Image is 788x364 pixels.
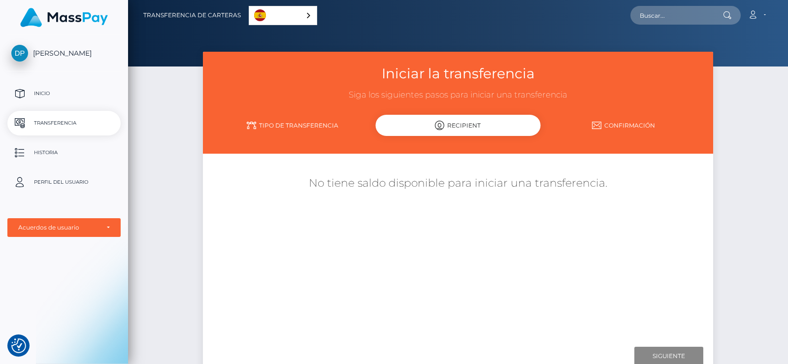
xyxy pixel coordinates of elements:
input: Buscar... [630,6,723,25]
h3: Iniciar la transferencia [210,64,706,83]
a: Transferencia de carteras [143,5,241,26]
p: Historia [11,145,117,160]
p: Inicio [11,86,117,101]
a: Inicio [7,81,121,106]
div: Recipient [375,115,541,136]
img: MassPay [20,8,108,27]
a: Perfil del usuario [7,170,121,195]
h5: No tiene saldo disponible para iniciar una transferencia. [210,176,706,191]
a: Historia [7,140,121,165]
div: Acuerdos de usuario [18,224,99,232]
a: Confirmación [541,117,706,134]
button: Acuerdos de usuario [7,218,121,237]
span: [PERSON_NAME] [7,49,121,58]
a: Transferencia [7,111,121,135]
a: Tipo de transferencia [210,117,376,134]
div: Language [249,6,317,25]
h3: Siga los siguientes pasos para iniciar una transferencia [210,89,706,101]
p: Perfil del usuario [11,175,117,190]
img: Revisit consent button [11,338,26,353]
aside: Language selected: Español [249,6,317,25]
a: Español [249,6,317,25]
p: Transferencia [11,116,117,131]
button: Consent Preferences [11,338,26,353]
